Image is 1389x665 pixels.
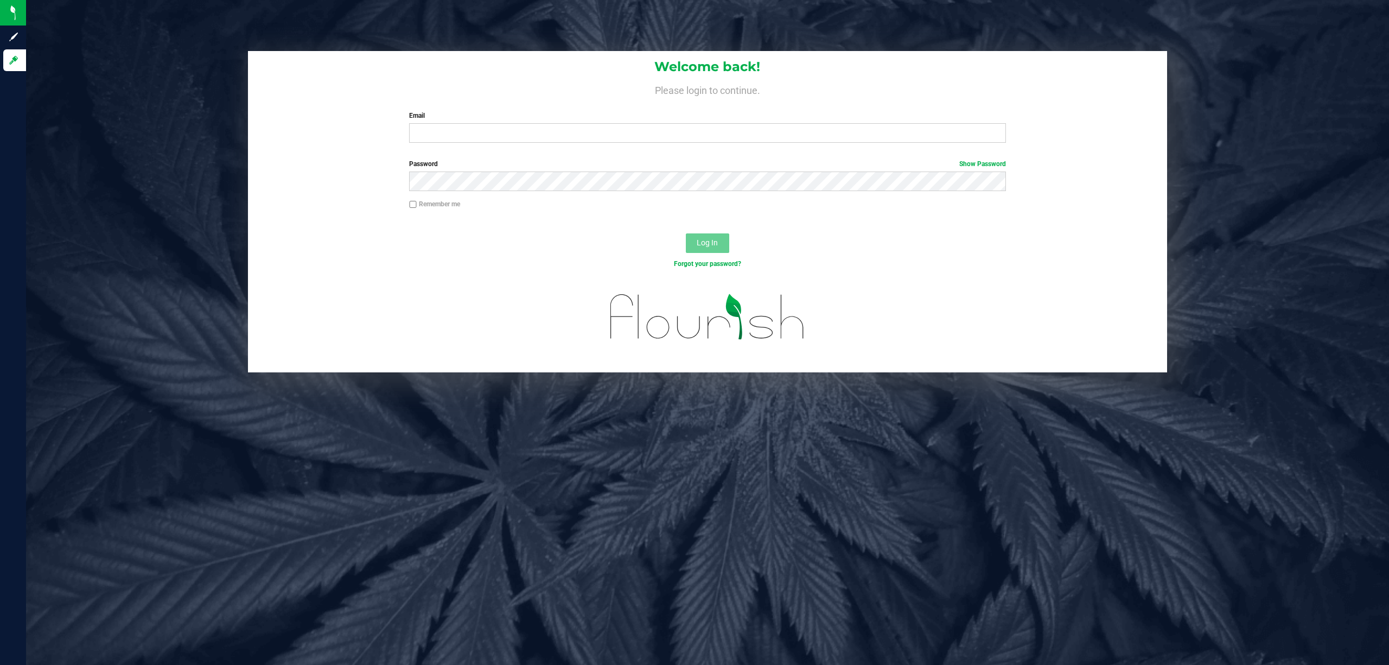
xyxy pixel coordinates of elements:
span: Password [409,160,438,168]
h1: Welcome back! [248,60,1168,74]
button: Log In [686,233,729,253]
a: Show Password [959,160,1006,168]
img: flourish_logo.svg [592,280,823,354]
label: Email [409,111,1006,121]
inline-svg: Log in [8,55,19,66]
input: Remember me [409,201,417,208]
span: Log In [697,238,718,247]
label: Remember me [409,199,460,209]
a: Forgot your password? [674,260,741,268]
h4: Please login to continue. [248,83,1168,96]
inline-svg: Sign up [8,31,19,42]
